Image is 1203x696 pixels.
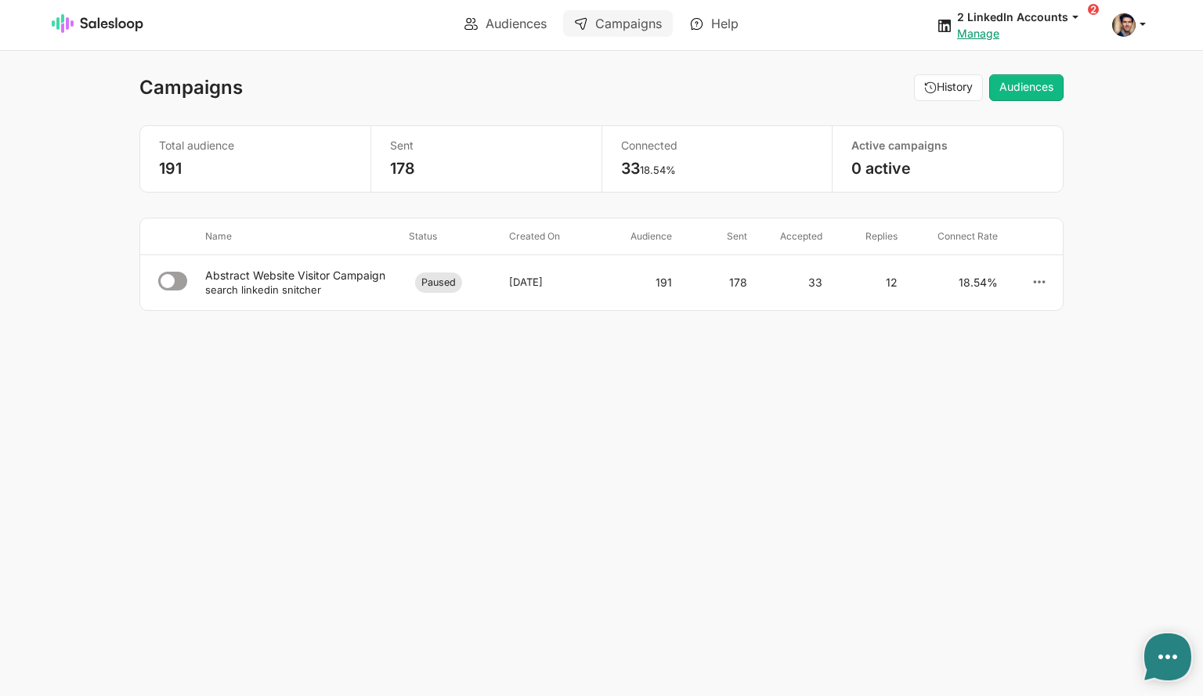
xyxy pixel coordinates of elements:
a: 0 active [851,159,911,178]
p: Total audience [159,139,352,153]
a: Manage [957,27,999,40]
p: 191 [159,159,352,179]
div: Sent [678,230,753,243]
a: Audiences [989,74,1064,101]
div: Status [403,230,503,243]
div: Accepted [753,230,829,243]
a: Campaigns [563,10,673,37]
a: Abstract Website Visitor Campaignsearch linkedin snitcher [205,269,396,297]
p: Connected [621,139,814,153]
a: Audiences [453,10,558,37]
p: Active campaigns [851,139,1044,153]
div: 33 [753,267,829,298]
div: Connect rate [904,230,1004,243]
a: Help [679,10,750,37]
p: 33 [621,159,814,179]
button: History [914,74,983,101]
div: Created on [503,230,603,243]
div: 191 [603,267,678,298]
div: Replies [829,230,904,243]
div: Abstract Website Visitor Campaign [205,269,396,283]
small: search linkedin snitcher [205,283,321,296]
span: Paused [415,272,462,293]
img: Salesloop [52,14,144,33]
div: 178 [678,267,753,298]
p: 178 [390,159,583,179]
h1: Campaigns [139,77,243,99]
small: 18.54% [640,164,676,176]
div: 18.54% [904,267,1004,298]
p: Sent [390,139,583,153]
div: Audience [603,230,678,243]
small: [DATE] [509,276,543,289]
button: 2 LinkedIn Accounts [957,9,1093,24]
div: Name [199,230,403,243]
div: 12 [829,267,904,298]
